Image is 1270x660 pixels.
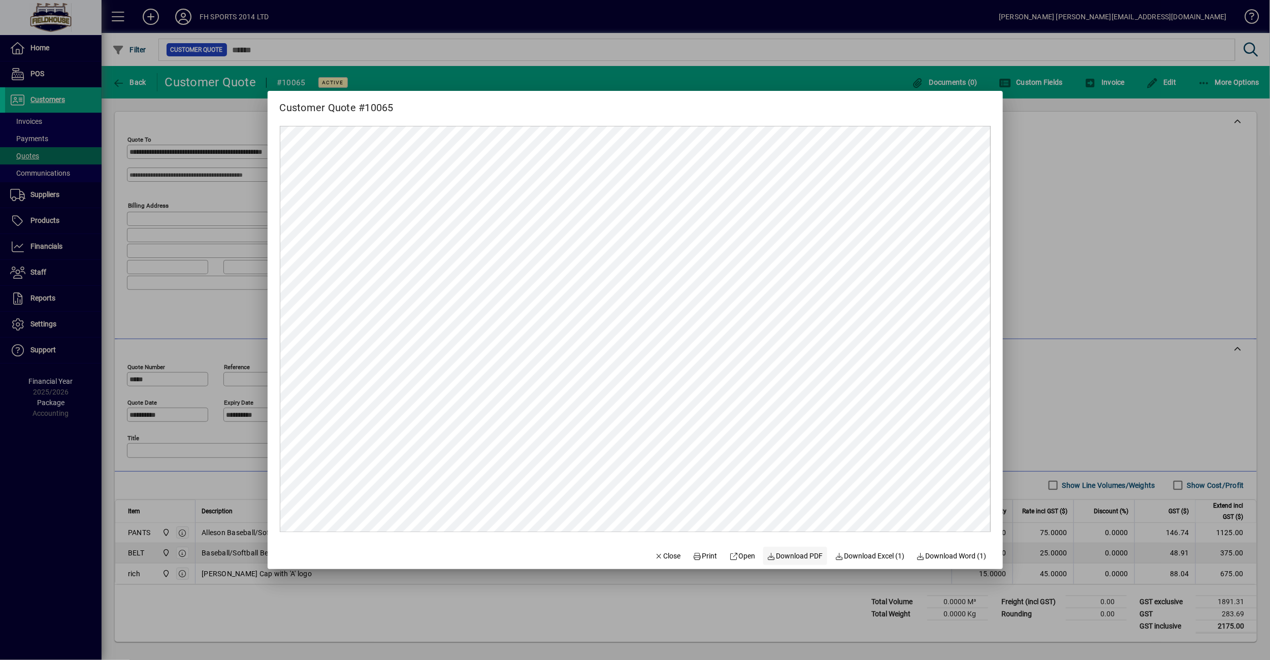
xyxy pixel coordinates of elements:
h2: Customer Quote #10065 [268,91,406,116]
button: Download Word (1) [913,547,991,565]
span: Print [693,551,718,562]
a: Download PDF [763,547,827,565]
button: Close [650,547,685,565]
span: Download PDF [767,551,823,562]
button: Download Excel (1) [831,547,909,565]
span: Download Excel (1) [835,551,905,562]
button: Print [689,547,722,565]
a: Open [726,547,760,565]
span: Open [730,551,756,562]
span: Download Word (1) [917,551,987,562]
span: Close [655,551,681,562]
